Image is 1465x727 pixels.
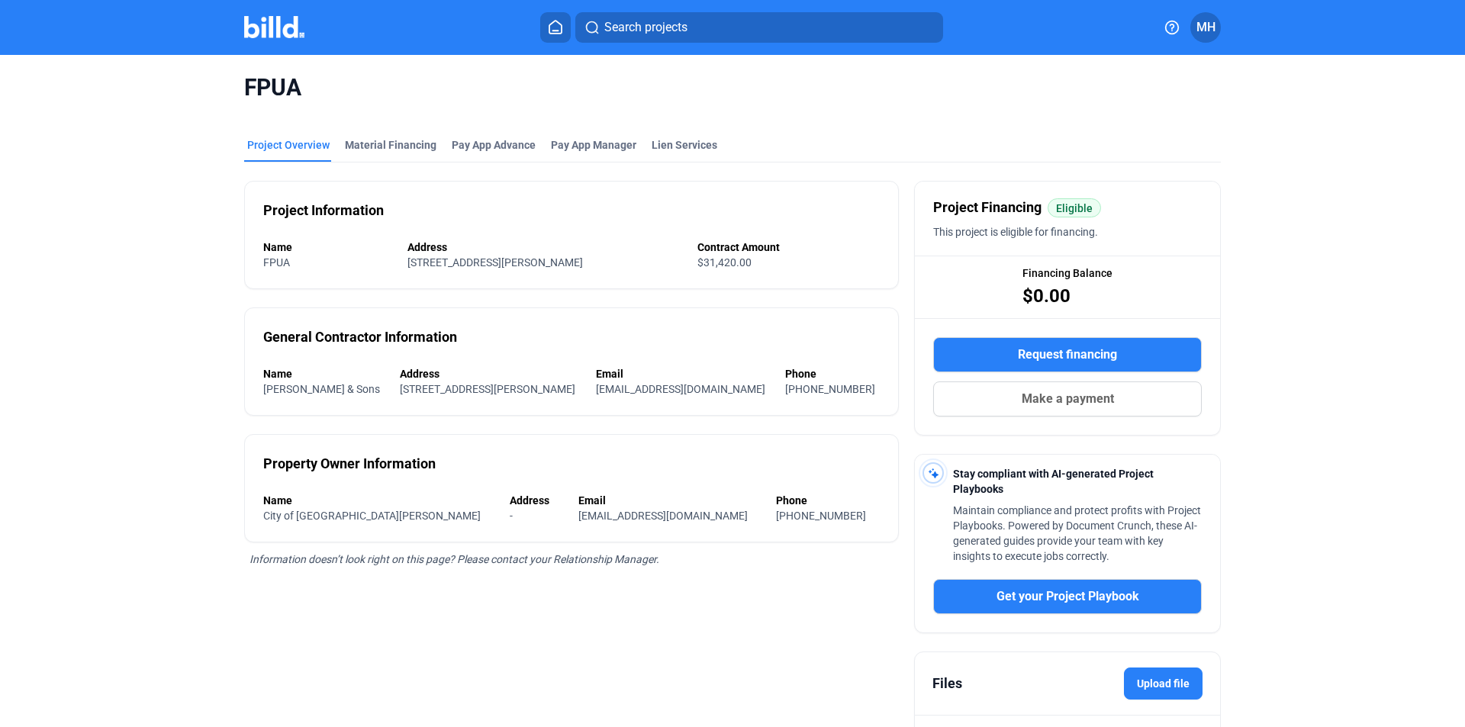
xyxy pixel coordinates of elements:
span: City of [GEOGRAPHIC_DATA][PERSON_NAME] [263,510,481,522]
div: Pay App Advance [452,137,536,153]
label: Upload file [1124,667,1203,700]
span: Make a payment [1022,390,1114,408]
div: Lien Services [652,137,717,153]
span: $31,420.00 [697,256,752,269]
span: Stay compliant with AI-generated Project Playbooks [953,468,1154,495]
div: Phone [785,366,880,381]
div: Address [510,493,563,508]
span: [PERSON_NAME] & Sons [263,383,380,395]
span: This project is eligible for financing. [933,226,1098,238]
span: - [510,510,513,522]
div: Project Information [263,200,384,221]
div: Files [932,673,962,694]
span: Get your Project Playbook [997,587,1139,606]
span: Project Financing [933,197,1042,218]
span: [PHONE_NUMBER] [776,510,866,522]
span: [STREET_ADDRESS][PERSON_NAME] [400,383,575,395]
span: Information doesn’t look right on this page? Please contact your Relationship Manager. [250,553,659,565]
div: Property Owner Information [263,453,436,474]
span: Request financing [1018,346,1117,364]
span: FPUA [263,256,290,269]
div: Material Financing [345,137,436,153]
span: Financing Balance [1022,265,1112,281]
span: Maintain compliance and protect profits with Project Playbooks. Powered by Document Crunch, these... [953,504,1201,562]
div: Phone [776,493,880,508]
div: Address [407,240,683,255]
div: Name [263,240,392,255]
span: $0.00 [1022,284,1071,308]
mat-chip: Eligible [1048,198,1101,217]
span: FPUA [244,73,1221,102]
span: [STREET_ADDRESS][PERSON_NAME] [407,256,583,269]
span: [EMAIL_ADDRESS][DOMAIN_NAME] [578,510,748,522]
div: Email [578,493,761,508]
span: MH [1196,18,1215,37]
span: [EMAIL_ADDRESS][DOMAIN_NAME] [596,383,765,395]
span: Pay App Manager [551,137,636,153]
span: [PHONE_NUMBER] [785,383,875,395]
img: Billd Company Logo [244,16,304,38]
div: Project Overview [247,137,330,153]
span: Search projects [604,18,687,37]
div: Address [400,366,580,381]
div: Name [263,493,494,508]
div: Contract Amount [697,240,880,255]
div: Name [263,366,385,381]
div: General Contractor Information [263,327,457,348]
div: Email [596,366,770,381]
